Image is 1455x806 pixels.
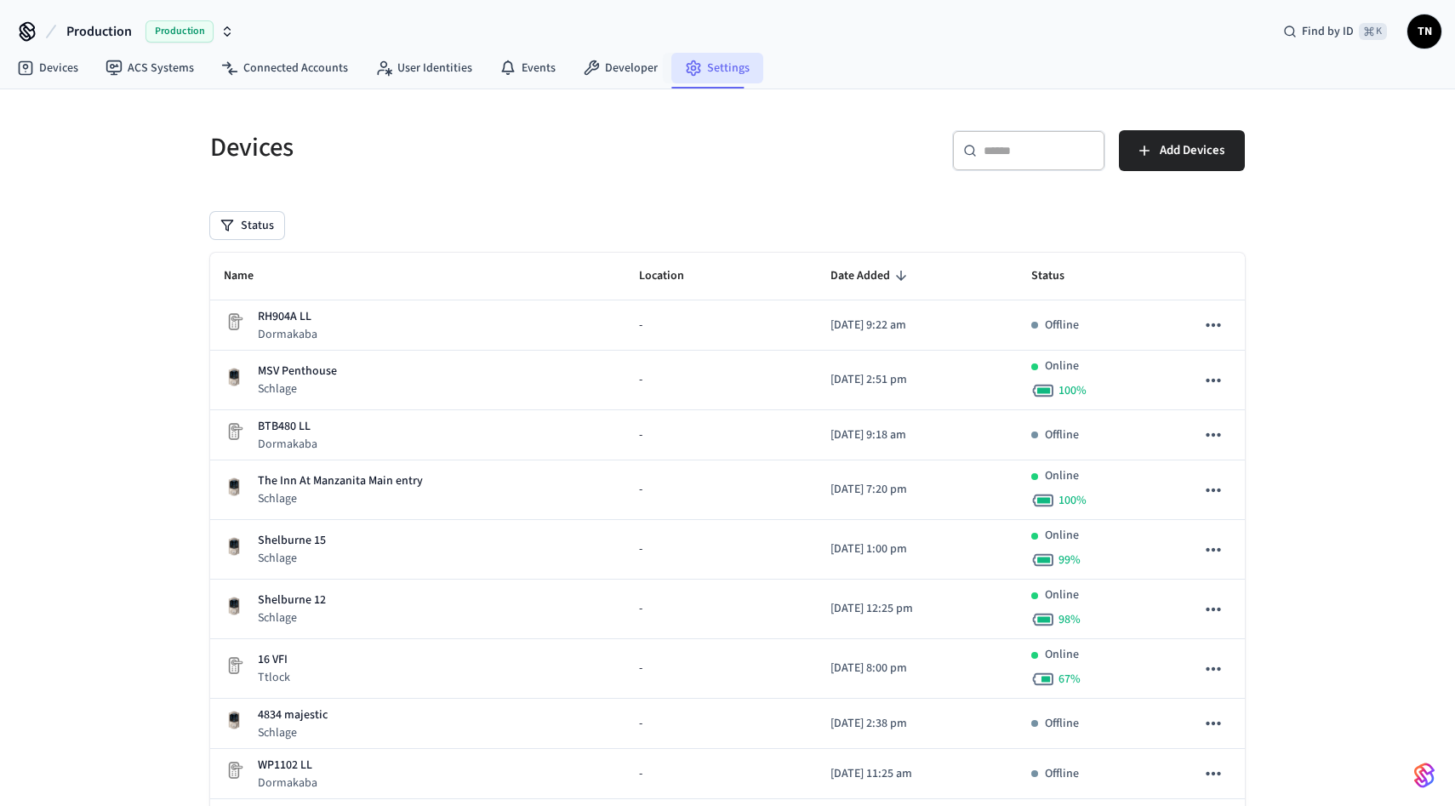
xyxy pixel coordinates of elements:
a: ACS Systems [92,53,208,83]
span: 67 % [1058,671,1081,688]
span: Name [224,263,276,289]
p: [DATE] 2:38 pm [830,715,1004,733]
p: RH904A LL [258,308,317,326]
p: Dormakaba [258,436,317,453]
a: User Identities [362,53,486,83]
span: Location [639,263,706,289]
a: Settings [671,53,763,83]
span: Find by ID [1302,23,1354,40]
img: Placeholder Lock Image [224,312,244,332]
p: Schlage [258,490,423,507]
p: Offline [1045,715,1079,733]
p: Offline [1045,426,1079,444]
p: Schlage [258,380,337,397]
span: Production [145,20,214,43]
img: Schlage Sense Smart Deadbolt with Camelot Trim, Front [224,536,244,557]
span: - [639,540,642,558]
p: WP1102 LL [258,757,317,775]
span: - [639,481,642,499]
span: - [639,426,642,444]
p: MSV Penthouse [258,363,337,380]
span: 98 % [1058,611,1081,628]
span: - [639,660,642,677]
p: 4834 majestic [258,706,328,724]
p: [DATE] 12:25 pm [830,600,1004,618]
button: TN [1407,14,1441,49]
a: Connected Accounts [208,53,362,83]
img: Schlage Sense Smart Deadbolt with Camelot Trim, Front [224,710,244,730]
p: [DATE] 1:00 pm [830,540,1004,558]
span: Add Devices [1160,140,1224,162]
a: Developer [569,53,671,83]
p: Online [1045,527,1079,545]
span: - [639,317,642,334]
a: Devices [3,53,92,83]
span: - [639,371,642,389]
span: 100 % [1058,492,1087,509]
p: The Inn At Manzanita Main entry [258,472,423,490]
img: Placeholder Lock Image [224,421,244,442]
a: Events [486,53,569,83]
p: Schlage [258,724,328,741]
span: Status [1031,263,1087,289]
span: 100 % [1058,382,1087,399]
img: Placeholder Lock Image [224,655,244,676]
p: Offline [1045,317,1079,334]
p: Offline [1045,765,1079,783]
span: - [639,715,642,733]
p: Online [1045,467,1079,485]
p: Online [1045,586,1079,604]
img: Placeholder Lock Image [224,760,244,780]
p: BTB480 LL [258,418,317,436]
img: Schlage Sense Smart Deadbolt with Camelot Trim, Front [224,596,244,616]
p: Schlage [258,609,326,626]
img: Schlage Sense Smart Deadbolt with Camelot Trim, Front [224,477,244,497]
img: Schlage Sense Smart Deadbolt with Camelot Trim, Front [224,367,244,387]
p: 16 VFI [258,651,290,669]
span: Date Added [830,263,912,289]
p: Shelburne 12 [258,592,326,609]
p: Ttlock [258,669,290,686]
span: TN [1409,16,1440,47]
span: - [639,765,642,783]
span: Production [66,21,132,42]
p: [DATE] 9:18 am [830,426,1004,444]
p: [DATE] 7:20 pm [830,481,1004,499]
div: Find by ID⌘ K [1270,16,1401,47]
p: [DATE] 11:25 am [830,765,1004,783]
p: Schlage [258,550,326,567]
span: - [639,600,642,618]
span: ⌘ K [1359,23,1387,40]
p: Online [1045,646,1079,664]
p: Shelburne 15 [258,532,326,550]
h5: Devices [210,130,717,165]
p: [DATE] 9:22 am [830,317,1004,334]
p: Dormakaba [258,326,317,343]
p: [DATE] 8:00 pm [830,660,1004,677]
button: Status [210,212,284,239]
img: SeamLogoGradient.69752ec5.svg [1414,762,1435,789]
p: Dormakaba [258,775,317,792]
span: 99 % [1058,552,1081,569]
p: Online [1045,357,1079,375]
p: [DATE] 2:51 pm [830,371,1004,389]
button: Add Devices [1119,130,1245,171]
